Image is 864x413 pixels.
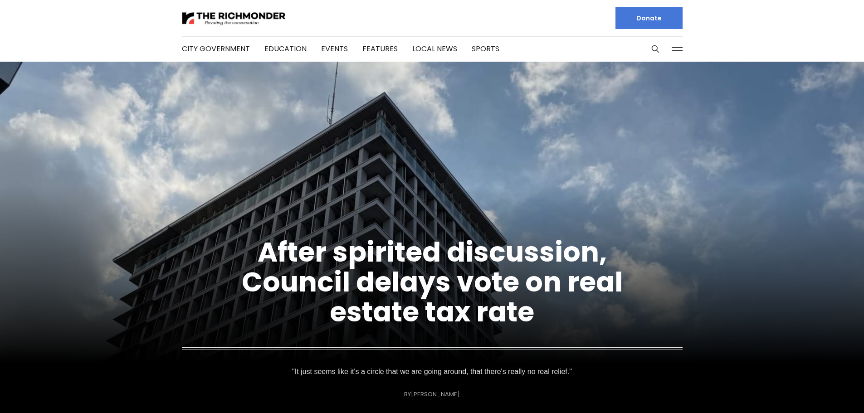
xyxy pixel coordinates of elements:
button: Search this site [649,42,662,56]
a: Education [264,44,307,54]
div: By [404,391,460,398]
iframe: portal-trigger [787,369,864,413]
a: Local News [412,44,457,54]
a: Features [362,44,398,54]
p: "It just seems like it's a circle that we are going around, that there's really no real relief." [292,365,572,378]
a: Events [321,44,348,54]
img: The Richmonder [182,10,286,26]
a: [PERSON_NAME] [411,390,460,398]
a: Donate [615,7,683,29]
a: Sports [472,44,499,54]
a: City Government [182,44,250,54]
a: After spirited discussion, Council delays vote on real estate tax rate [242,233,623,331]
